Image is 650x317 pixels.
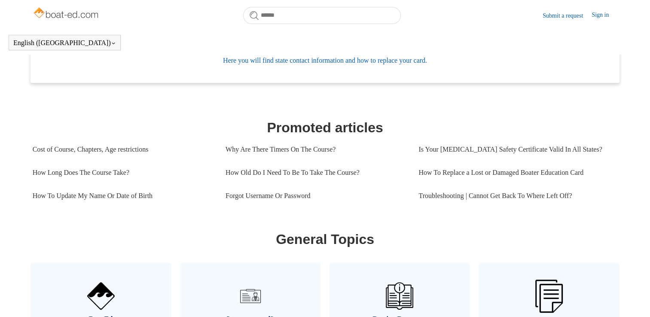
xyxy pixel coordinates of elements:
a: Submit a request [543,11,592,20]
a: Is Your [MEDICAL_DATA] Safety Certificate Valid In All States? [418,138,611,161]
h1: General Topics [33,229,618,250]
button: English ([GEOGRAPHIC_DATA]) [13,39,116,47]
input: Search [243,7,401,24]
a: Why Are There Timers On The Course? [226,138,406,161]
a: Cost of Course, Chapters, Age restrictions [33,138,213,161]
span: Here you will find state contact information and how to replace your card. [43,55,607,66]
img: Boat-Ed Help Center home page [33,5,101,22]
a: Sign in [592,10,617,21]
a: How To Update My Name Or Date of Birth [33,184,213,207]
a: Forgot Username Or Password [226,184,406,207]
a: Troubleshooting | Cannot Get Back To Where Left Off? [418,184,611,207]
img: 01HZPCYW3NK71669VZTW7XY4G9 [535,280,563,313]
a: How Long Does The Course Take? [33,161,213,184]
a: How Old Do I Need To Be To Take The Course? [226,161,406,184]
img: 01HZPCYVNCVF44JPJQE4DN11EA [87,282,115,310]
a: How To Replace a Lost or Damaged Boater Education Card [418,161,611,184]
img: 01HZPCYVT14CG9T703FEE4SFXC [237,282,264,310]
h1: Promoted articles [33,117,618,138]
img: 01HZPCYVZMCNPYXCC0DPA2R54M [386,282,413,310]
